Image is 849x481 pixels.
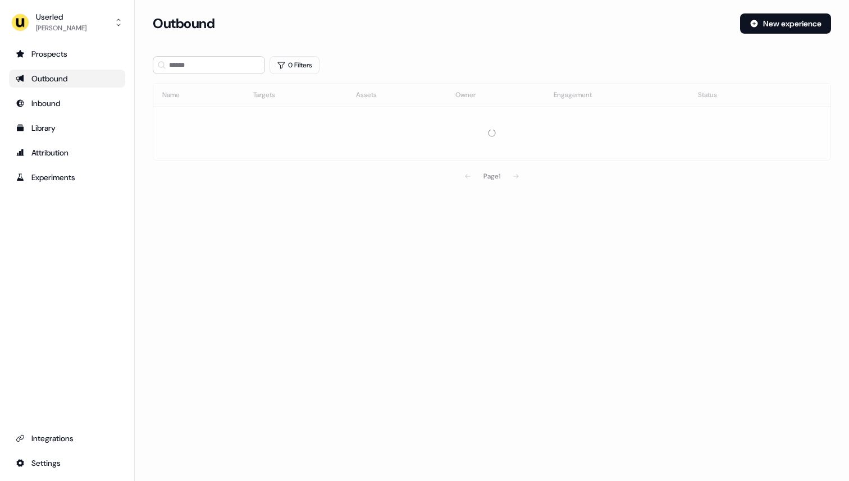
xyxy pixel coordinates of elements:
div: Prospects [16,48,118,59]
div: Attribution [16,147,118,158]
div: Inbound [16,98,118,109]
div: Integrations [16,433,118,444]
a: Go to templates [9,119,125,137]
a: Go to integrations [9,454,125,472]
div: Userled [36,11,86,22]
div: Outbound [16,73,118,84]
div: Library [16,122,118,134]
a: Go to attribution [9,144,125,162]
a: Go to prospects [9,45,125,63]
button: Userled[PERSON_NAME] [9,9,125,36]
h3: Outbound [153,15,214,32]
div: Settings [16,457,118,469]
div: [PERSON_NAME] [36,22,86,34]
div: Experiments [16,172,118,183]
a: Go to Inbound [9,94,125,112]
a: Go to outbound experience [9,70,125,88]
a: Go to integrations [9,429,125,447]
button: New experience [740,13,831,34]
button: 0 Filters [270,56,319,74]
a: Go to experiments [9,168,125,186]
